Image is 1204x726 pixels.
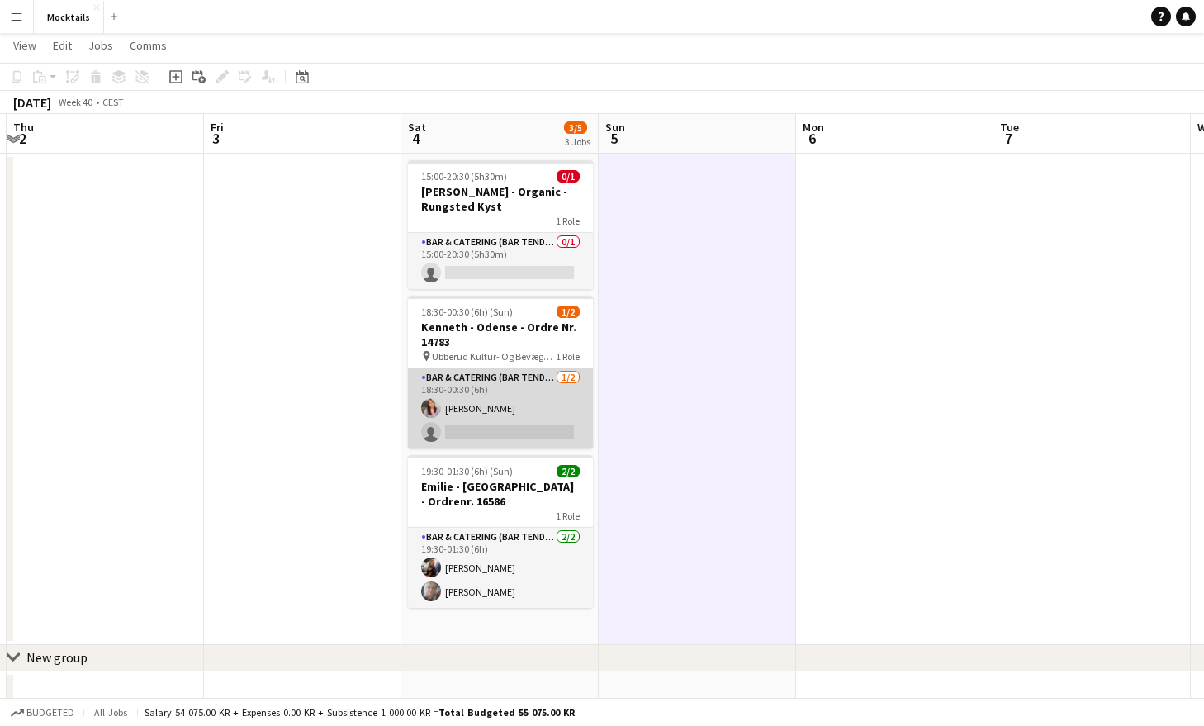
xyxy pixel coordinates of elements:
h3: [PERSON_NAME] - Organic - Rungsted Kyst [408,184,593,214]
a: Edit [46,35,78,56]
span: 7 [998,129,1019,148]
span: Fri [211,120,224,135]
span: 18:30-00:30 (6h) (Sun) [421,306,513,318]
button: Budgeted [8,704,77,722]
span: Tue [1000,120,1019,135]
app-card-role: Bar & Catering (Bar Tender)0/115:00-20:30 (5h30m) [408,233,593,289]
span: 19:30-01:30 (6h) (Sun) [421,465,513,477]
span: Jobs [88,38,113,53]
span: 4 [405,129,426,148]
span: Thu [13,120,34,135]
span: Total Budgeted 55 075.00 KR [438,706,575,719]
span: 1 Role [556,510,580,522]
div: CEST [102,96,124,108]
span: Mon [803,120,824,135]
span: 1 Role [556,215,580,227]
span: 15:00-20:30 (5h30m) [421,170,507,183]
a: Comms [123,35,173,56]
span: Comms [130,38,167,53]
span: 3/5 [564,121,587,134]
app-job-card: 15:00-20:30 (5h30m)0/1[PERSON_NAME] - Organic - Rungsted Kyst1 RoleBar & Catering (Bar Tender)0/1... [408,160,593,289]
span: Edit [53,38,72,53]
span: 5 [603,129,625,148]
button: Mocktails [34,1,104,33]
div: [DATE] [13,94,51,111]
span: View [13,38,36,53]
h3: Kenneth - Odense - Ordre Nr. 14783 [408,320,593,349]
app-job-card: 19:30-01:30 (6h) (Sun)2/2Emilie - [GEOGRAPHIC_DATA] - Ordrenr. 165861 RoleBar & Catering (Bar Ten... [408,455,593,608]
app-card-role: Bar & Catering (Bar Tender)2/219:30-01:30 (6h)[PERSON_NAME][PERSON_NAME] [408,528,593,608]
span: 6 [800,129,824,148]
div: New group [26,649,88,666]
div: 3 Jobs [565,135,590,148]
span: Sun [605,120,625,135]
span: 1/2 [557,306,580,318]
span: Budgeted [26,707,74,719]
a: Jobs [82,35,120,56]
span: Sat [408,120,426,135]
span: Ubberud Kultur- Og Bevægelseshus [432,350,556,363]
span: 2 [11,129,34,148]
span: All jobs [91,706,130,719]
app-job-card: 18:30-00:30 (6h) (Sun)1/2Kenneth - Odense - Ordre Nr. 14783 Ubberud Kultur- Og Bevægelseshus1 Rol... [408,296,593,448]
div: Salary 54 075.00 KR + Expenses 0.00 KR + Subsistence 1 000.00 KR = [145,706,575,719]
span: Week 40 [55,96,96,108]
span: 1 Role [556,350,580,363]
span: 3 [208,129,224,148]
a: View [7,35,43,56]
h3: Emilie - [GEOGRAPHIC_DATA] - Ordrenr. 16586 [408,479,593,509]
app-card-role: Bar & Catering (Bar Tender)1/218:30-00:30 (6h)[PERSON_NAME] [408,368,593,448]
span: 2/2 [557,465,580,477]
span: 0/1 [557,170,580,183]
